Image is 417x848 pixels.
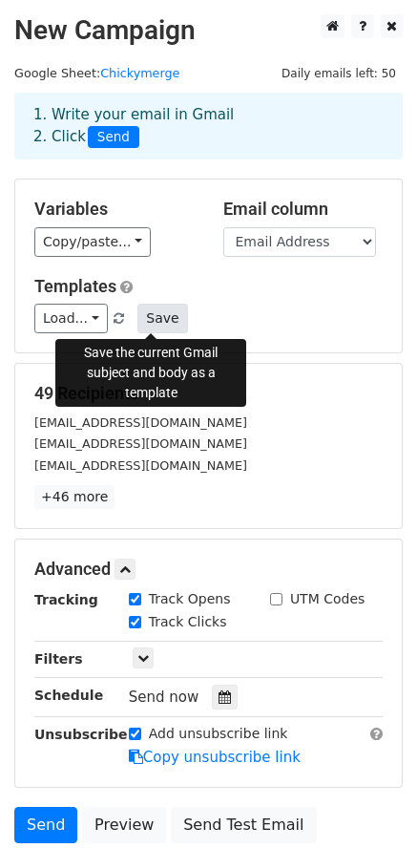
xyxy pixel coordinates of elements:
a: Copy/paste... [34,227,151,257]
h5: Variables [34,199,195,220]
small: [EMAIL_ADDRESS][DOMAIN_NAME] [34,458,247,473]
strong: Unsubscribe [34,727,128,742]
a: Send Test Email [171,807,316,843]
label: UTM Codes [290,589,365,609]
small: Google Sheet: [14,66,179,80]
a: Templates [34,276,116,296]
a: Preview [82,807,166,843]
a: +46 more [34,485,115,509]
h2: New Campaign [14,14,403,47]
span: Send now [129,689,199,706]
span: Send [88,126,139,149]
small: [EMAIL_ADDRESS][DOMAIN_NAME] [34,436,247,451]
a: Chickymerge [100,66,179,80]
a: Send [14,807,77,843]
h5: 49 Recipients [34,383,383,404]
button: Save [137,304,187,333]
label: Track Clicks [149,612,227,632]
label: Track Opens [149,589,231,609]
strong: Filters [34,651,83,667]
a: Copy unsubscribe link [129,749,301,766]
strong: Schedule [34,688,103,703]
iframe: Chat Widget [322,756,417,848]
a: Daily emails left: 50 [275,66,403,80]
span: Daily emails left: 50 [275,63,403,84]
label: Add unsubscribe link [149,724,288,744]
a: Load... [34,304,108,333]
div: Save the current Gmail subject and body as a template [55,339,246,407]
small: [EMAIL_ADDRESS][DOMAIN_NAME] [34,415,247,430]
h5: Email column [223,199,384,220]
div: 1. Write your email in Gmail 2. Click [19,104,398,148]
h5: Advanced [34,559,383,580]
strong: Tracking [34,592,98,607]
